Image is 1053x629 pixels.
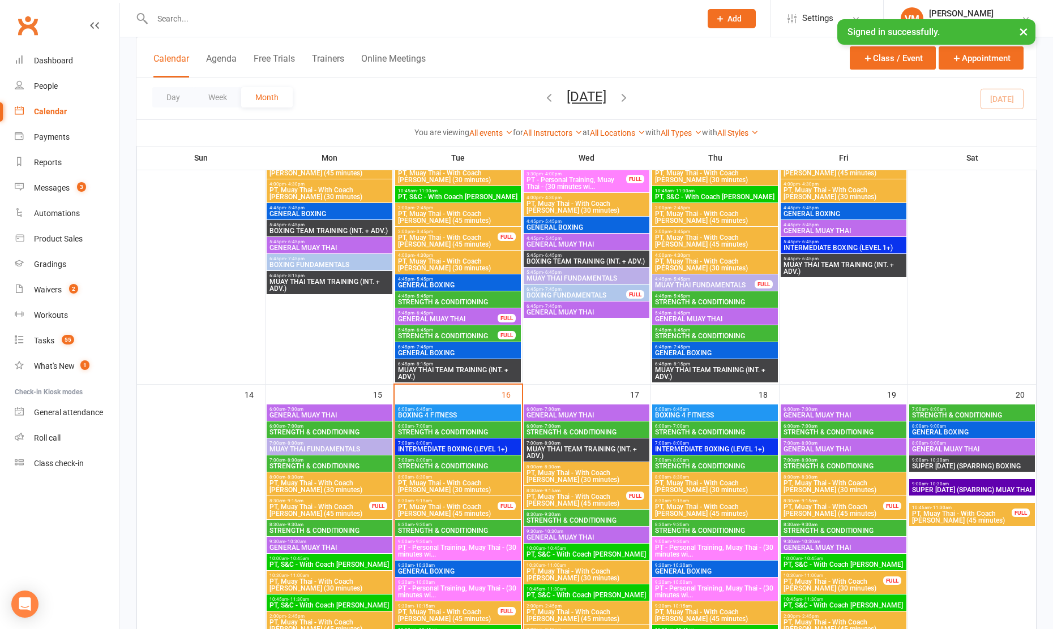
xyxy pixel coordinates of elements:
[285,407,303,412] span: - 7:00am
[783,182,904,187] span: 4:00pm
[645,128,661,137] strong: with
[799,458,817,463] span: - 8:00am
[626,492,644,500] div: FULL
[799,441,817,446] span: - 8:00am
[783,163,884,176] span: PT, Muay Thai - With Coach [PERSON_NAME] (45 minutes)
[269,458,390,463] span: 7:00am
[799,475,817,480] span: - 8:30am
[654,294,776,299] span: 4:45pm
[137,146,266,170] th: Sun
[414,407,432,412] span: - 6:45am
[1016,385,1036,403] div: 20
[523,146,651,170] th: Wed
[542,488,560,493] span: - 9:15am
[269,182,390,187] span: 4:00pm
[14,11,42,40] a: Clubworx
[654,429,776,436] span: STRENGTH & CONDITIONING
[671,205,690,210] span: - 2:45pm
[269,256,390,261] span: 6:45pm
[911,412,1033,419] span: STRENGTH & CONDITIONING
[286,205,305,210] span: - 5:45pm
[152,87,194,107] button: Day
[34,361,75,370] div: What's New
[269,475,390,480] span: 8:00am
[542,407,560,412] span: - 7:00am
[583,128,590,137] strong: at
[513,128,523,137] strong: for
[928,481,949,486] span: - 10:30am
[526,171,627,176] span: 3:30pm
[285,424,303,429] span: - 7:00am
[783,424,904,429] span: 6:00am
[654,458,776,463] span: 7:00am
[654,463,776,469] span: STRENGTH & CONDITIONING
[783,463,904,469] span: STRENGTH & CONDITIONING
[911,424,1033,429] span: 8:00am
[34,56,73,65] div: Dashboard
[15,328,119,354] a: Tasks 55
[269,273,390,278] span: 6:45pm
[15,451,119,476] a: Class kiosk mode
[526,469,647,483] span: PT, Muay Thai - With Coach [PERSON_NAME] (30 minutes)
[469,128,513,137] a: All events
[77,182,86,192] span: 3
[783,441,904,446] span: 7:00am
[671,361,690,367] span: - 8:15pm
[654,407,776,412] span: 6:00am
[397,316,498,322] span: GENERAL MUAY THAI
[671,328,690,333] span: - 6:45pm
[397,258,519,272] span: PT, Muay Thai - With Coach [PERSON_NAME] (30 minutes)
[397,480,519,493] span: PT, Muay Thai - With Coach [PERSON_NAME] (30 minutes)
[783,429,904,436] span: STRENGTH & CONDITIONING
[654,253,776,258] span: 4:00pm
[651,146,780,170] th: Thu
[397,311,498,316] span: 5:45pm
[397,463,519,469] span: STRENGTH & CONDITIONING
[543,236,562,241] span: - 5:45pm
[671,475,689,480] span: - 8:30am
[654,412,776,419] span: BOXING 4 FITNESS
[414,475,432,480] span: - 8:30am
[285,441,303,446] span: - 8:00am
[929,19,1021,29] div: Champions Gym Highgate
[286,239,305,244] span: - 6:45pm
[34,107,67,116] div: Calendar
[15,277,119,303] a: Waivers 2
[783,261,904,275] span: MUAY THAI TEAM TRAINING (INT. + ADV.)
[928,424,946,429] span: - 9:00am
[654,277,755,282] span: 4:45pm
[266,146,394,170] th: Mon
[414,344,433,350] span: - 7:45pm
[397,475,519,480] span: 8:00am
[783,187,904,200] span: PT, Muay Thai - With Coach [PERSON_NAME] (30 minutes)
[414,328,433,333] span: - 6:45pm
[654,367,776,380] span: MUAY THAI TEAM TRAINING (INT. + ADV.)
[654,299,776,305] span: STRENGTH & CONDITIONING
[285,458,303,463] span: - 8:00am
[269,446,390,453] span: MUAY THAI FUNDAMENTALS
[783,412,904,419] span: GENERAL MUAY THAI
[498,314,516,322] div: FULL
[543,287,562,292] span: - 7:45pm
[414,253,433,258] span: - 4:30pm
[526,464,647,469] span: 8:00am
[654,424,776,429] span: 6:00am
[526,176,627,190] span: PT - Personal Training, Muay Thai - (30 minutes wi...
[397,193,519,200] span: PT, S&C - With Coach [PERSON_NAME]
[34,183,70,192] div: Messages
[149,11,693,27] input: Search...
[15,99,119,124] a: Calendar
[414,441,432,446] span: - 8:00am
[543,219,562,224] span: - 5:45pm
[654,210,776,224] span: PT, Muay Thai - With Coach [PERSON_NAME] (45 minutes)
[850,46,936,70] button: Class / Event
[397,328,498,333] span: 5:45pm
[194,87,241,107] button: Week
[847,27,940,37] span: Signed in successfully.
[911,463,1033,469] span: SUPER [DATE] (SPARRING) BOXING
[526,258,647,265] span: BOXING TEAM TRAINING (INT. + ADV.)
[654,475,776,480] span: 8:00am
[928,441,946,446] span: - 9:00am
[526,292,627,299] span: BOXING FUNDAMENTALS
[654,361,776,367] span: 6:45pm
